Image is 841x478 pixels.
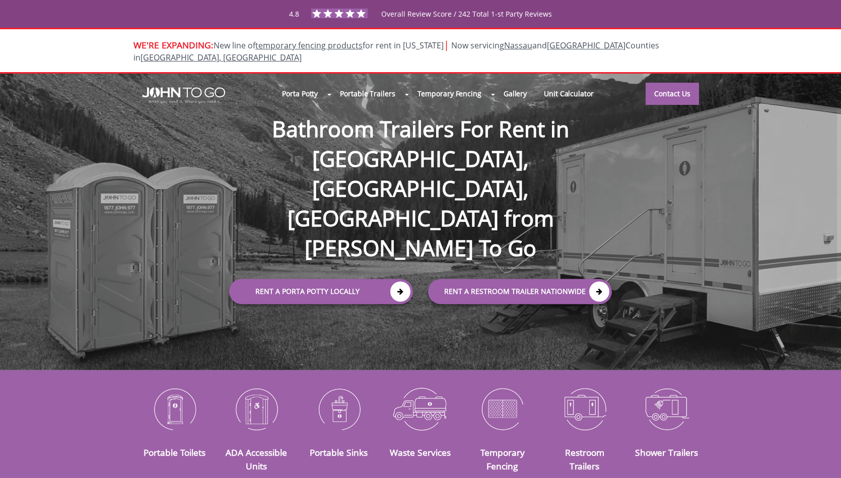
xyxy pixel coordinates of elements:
img: Portable-Toilets-icon_N.png [141,383,208,435]
img: Restroom-Trailers-icon_N.png [551,383,618,435]
span: | [444,38,449,51]
span: WE'RE EXPANDING: [133,39,214,51]
a: [GEOGRAPHIC_DATA], [GEOGRAPHIC_DATA] [141,52,302,63]
a: Rent a Porta Potty Locally [229,279,413,305]
a: ADA Accessible Units [226,446,287,471]
a: Waste Services [390,446,451,458]
h1: Bathroom Trailers For Rent in [GEOGRAPHIC_DATA], [GEOGRAPHIC_DATA], [GEOGRAPHIC_DATA] from [PERSO... [219,82,622,263]
img: Temporary-Fencing-cion_N.png [469,383,536,435]
a: Unit Calculator [535,83,602,104]
img: Portable-Sinks-icon_N.png [305,383,372,435]
a: Portable Sinks [310,446,368,458]
a: Restroom Trailers [565,446,604,471]
span: 4.8 [289,9,299,19]
a: Contact Us [646,83,699,105]
a: Portable Toilets [144,446,205,458]
a: Temporary Fencing [480,446,525,471]
a: Porta Potty [273,83,326,104]
a: rent a RESTROOM TRAILER Nationwide [428,279,612,305]
img: JOHN to go [142,87,225,103]
img: Shower-Trailers-icon_N.png [633,383,700,435]
span: Overall Review Score / 242 Total 1-st Party Reviews [381,9,552,39]
a: Nassau [504,40,532,51]
img: ADA-Accessible-Units-icon_N.png [223,383,290,435]
span: New line of for rent in [US_STATE] [133,40,659,64]
a: [GEOGRAPHIC_DATA] [547,40,625,51]
img: Waste-Services-icon_N.png [387,383,454,435]
a: temporary fencing products [255,40,363,51]
a: Gallery [495,83,535,104]
a: Temporary Fencing [409,83,490,104]
a: Portable Trailers [331,83,403,104]
a: Shower Trailers [635,446,698,458]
